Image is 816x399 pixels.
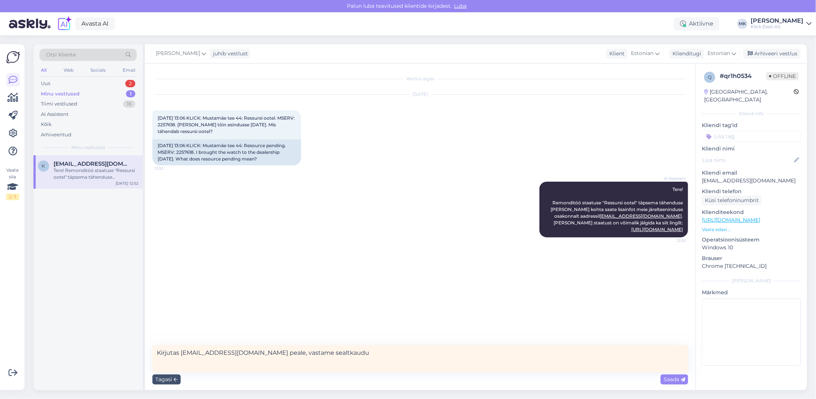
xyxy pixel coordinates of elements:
[152,374,181,385] div: Tagasi
[156,49,200,58] span: [PERSON_NAME]
[702,156,793,164] input: Lisa nimi
[71,144,105,151] span: Minu vestlused
[658,176,686,181] span: AI Assistent
[702,262,801,270] p: Chrome [TECHNICAL_ID]
[126,90,135,98] div: 1
[152,139,301,165] div: [DATE] 13:06 KLICK: Mustamäe tee 44: Resource pending. MSERV: 2257618. I brought the watch to the...
[155,166,183,171] span: 12:52
[152,75,688,82] div: Vestlus algas
[702,195,762,205] div: Küsi telefoninumbrit
[664,376,685,383] span: Saada
[116,181,138,186] div: [DATE] 12:52
[704,88,794,104] div: [GEOGRAPHIC_DATA], [GEOGRAPHIC_DATA]
[551,186,684,232] span: Tere! Remonditöö staatuse "Ressursi ootel" täpsema tähenduse [PERSON_NAME] kohta saate lisainfot ...
[702,217,760,223] a: [URL][DOMAIN_NAME]
[702,208,801,216] p: Klienditeekond
[600,213,682,219] a: [EMAIL_ADDRESS][DOMAIN_NAME]
[737,19,748,29] div: MK
[42,163,45,169] span: K
[6,194,19,200] div: 2 / 3
[702,169,801,177] p: Kliendi email
[631,227,683,232] a: [URL][DOMAIN_NAME]
[702,254,801,262] p: Brauser
[39,65,48,75] div: All
[452,3,469,9] span: Luba
[702,145,801,153] p: Kliendi nimi
[152,345,688,372] textarea: Kirjutas [EMAIL_ADDRESS][DOMAIN_NAME] peale, vastame sealtkaudu
[41,111,68,118] div: AI Assistent
[210,50,248,58] div: juhib vestlust
[62,65,75,75] div: Web
[631,49,654,58] span: Estonian
[6,167,19,200] div: Vaata siia
[702,110,801,117] div: Kliendi info
[606,50,625,58] div: Klient
[658,238,686,243] span: 12:52
[766,72,799,80] span: Offline
[89,65,107,75] div: Socials
[121,65,137,75] div: Email
[702,131,801,142] input: Lisa tag
[708,74,712,80] span: q
[702,236,801,244] p: Operatsioonisüsteem
[751,18,812,30] a: [PERSON_NAME]Klick Eesti AS
[720,72,766,81] div: # qr1h0534
[41,131,71,139] div: Arhiveeritud
[123,100,135,108] div: 16
[743,49,800,59] div: Arhiveeri vestlus
[54,167,138,181] div: Tere! Remonditöö staatuse "Ressursi ootel" täpsema tähenduse [PERSON_NAME] kohta saate lisainfot ...
[674,17,719,30] div: Aktiivne
[54,160,131,167] span: KardiLiina@gmail.com
[702,121,801,129] p: Kliendi tag'id
[41,80,50,87] div: Uus
[702,226,801,233] p: Vaata edasi ...
[702,278,801,284] div: [PERSON_NAME]
[152,91,688,98] div: [DATE]
[702,188,801,195] p: Kliendi telefon
[670,50,701,58] div: Klienditugi
[41,100,77,108] div: Tiimi vestlused
[41,121,52,128] div: Kõik
[6,50,20,64] img: Askly Logo
[57,16,72,32] img: explore-ai
[702,244,801,252] p: Windows 10
[46,51,76,59] span: Otsi kliente
[125,80,135,87] div: 2
[751,24,803,30] div: Klick Eesti AS
[41,90,80,98] div: Minu vestlused
[702,177,801,185] p: [EMAIL_ADDRESS][DOMAIN_NAME]
[75,17,115,30] a: Avasta AI
[702,289,801,296] p: Märkmed
[751,18,803,24] div: [PERSON_NAME]
[707,49,730,58] span: Estonian
[158,115,296,134] span: [DATE] 13:06 KLICK: Mustamäe tee 44: Ressursi ootel. MSERV: 2257618. [PERSON_NAME] tõin esindusse...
